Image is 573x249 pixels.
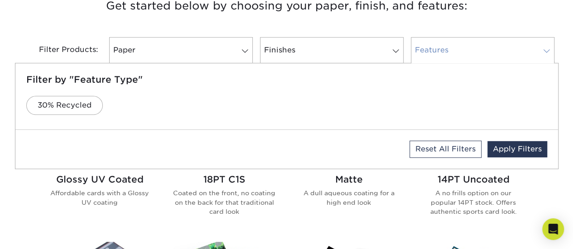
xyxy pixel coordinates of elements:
h2: 14PT Uncoated [422,174,525,185]
a: Reset All Filters [409,141,482,158]
a: Finishes [260,37,404,63]
a: Apply Filters [487,141,547,157]
p: A dull aqueous coating for a high end look [298,188,400,207]
p: Affordable cards with a Glossy UV coating [48,188,151,207]
h2: Matte [298,174,400,185]
p: A no frills option on our popular 14PT stock. Offers authentic sports card look. [422,188,525,216]
div: Open Intercom Messenger [542,218,564,240]
a: 30% Recycled [26,96,103,115]
a: Features [411,37,554,63]
p: Coated on the front, no coating on the back for that traditional card look [173,188,276,216]
div: Filter Products: [15,37,106,63]
h2: Glossy UV Coated [48,174,151,185]
h2: 18PT C1S [173,174,276,185]
a: Paper [109,37,253,63]
h5: Filter by "Feature Type" [26,74,547,85]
